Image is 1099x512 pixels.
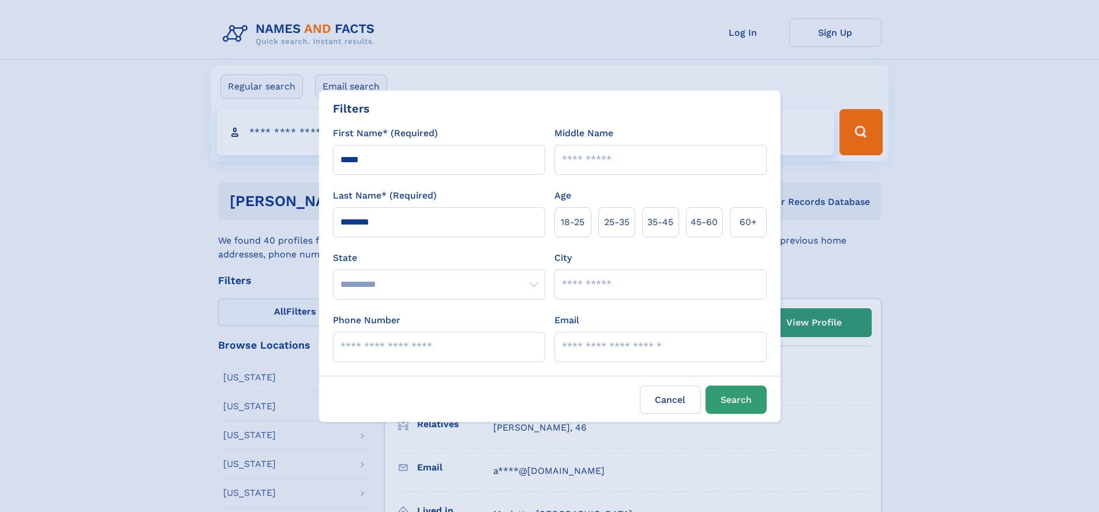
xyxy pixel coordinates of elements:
span: 45‑60 [691,215,718,229]
label: First Name* (Required) [333,126,438,140]
label: State [333,251,545,265]
label: Phone Number [333,313,400,327]
label: Cancel [640,386,701,414]
label: Email [554,313,579,327]
label: City [554,251,572,265]
span: 60+ [740,215,757,229]
button: Search [706,386,767,414]
label: Age [554,189,571,203]
label: Middle Name [554,126,613,140]
div: Filters [333,100,370,117]
span: 25‑35 [604,215,629,229]
span: 18‑25 [561,215,584,229]
span: 35‑45 [647,215,673,229]
label: Last Name* (Required) [333,189,437,203]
